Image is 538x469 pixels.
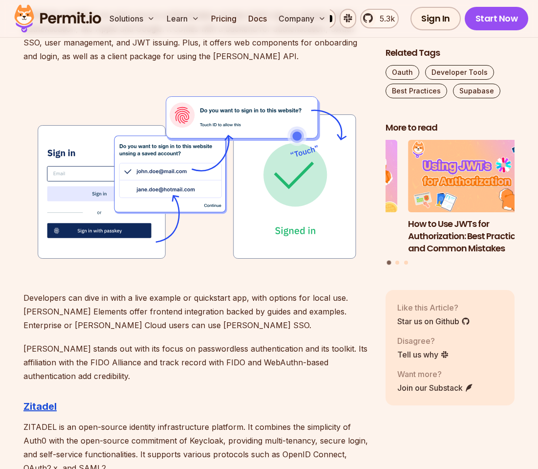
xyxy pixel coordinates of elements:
a: Join our Substack [397,381,473,393]
a: Supabase [453,84,500,98]
button: Go to slide 2 [395,261,399,265]
h2: More to read [386,122,515,134]
p: Developers can dive in with a live example or quickstart app, with options for local use. [PERSON... [23,291,370,332]
a: Sign In [410,7,461,30]
button: Go to slide 1 [387,261,391,265]
a: 5.3k [360,9,399,28]
h3: How to Use JWTs for Authorization: Best Practices and Common Mistakes [408,218,537,254]
a: How to Use JWTs for Authorization: Best Practices and Common MistakesHow to Use JWTs for Authoriz... [408,140,537,255]
div: Posts [386,140,515,267]
a: Pricing [207,9,240,28]
h2: Related Tags [386,47,515,59]
button: Learn [163,9,203,28]
img: 62347acc8e591551673c32f0_Passkeys%202.svg [23,79,370,275]
a: Developer Tools [425,65,494,80]
a: Tell us why [397,348,449,360]
p: Like this Article? [397,301,470,313]
a: Zitadel [23,401,57,412]
a: Star us on Github [397,315,470,327]
img: How to Use JWTs for Authorization: Best Practices and Common Mistakes [408,140,537,213]
p: [PERSON_NAME] stands out with its focus on passwordless authentication and its toolkit. Its affil... [23,342,370,383]
img: Permit logo [10,2,106,35]
a: Best Practices [386,84,447,98]
a: Docs [244,9,271,28]
button: Company [275,9,330,28]
a: Oauth [386,65,419,80]
p: Want more? [397,368,473,380]
li: 1 of 3 [408,140,537,255]
span: 5.3k [374,13,395,24]
a: Start Now [465,7,529,30]
p: Disagree? [397,335,449,346]
button: Solutions [106,9,159,28]
button: Go to slide 3 [404,261,408,265]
